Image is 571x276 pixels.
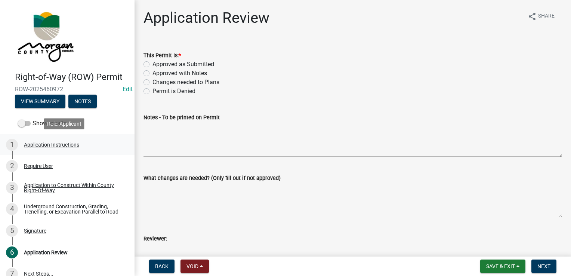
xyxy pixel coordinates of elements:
span: Void [186,263,198,269]
label: Approved with Notes [152,69,207,78]
label: Reviewer: [143,236,167,242]
div: Underground Construction, Grading, Trenching, or Excavation Parallel to Road [24,204,123,214]
span: Share [538,12,555,21]
label: Notes - To be printed on Permit [143,115,220,120]
h4: Right-of-Way (ROW) Permit [15,72,129,83]
h1: Application Review [143,9,269,27]
div: Signature [24,228,46,233]
label: Approved as Submitted [152,60,214,69]
button: Next [531,260,556,273]
div: Role: Applicant [44,118,84,129]
wm-modal-confirm: Edit Application Number [123,86,133,93]
div: 6 [6,246,18,258]
label: Show emails [18,119,67,128]
div: Application to Construct Within County Right-Of-Way [24,183,123,193]
div: Require User [24,163,53,169]
img: Morgan County, Indiana [15,8,75,64]
div: 5 [6,225,18,237]
div: 4 [6,203,18,215]
label: This Permit Is: [143,53,181,58]
button: Notes [68,95,97,108]
span: Back [155,263,169,269]
div: Application Review [24,250,68,255]
div: 2 [6,160,18,172]
wm-modal-confirm: Summary [15,99,65,105]
span: ROW-2025460972 [15,86,120,93]
button: Void [180,260,209,273]
div: 1 [6,139,18,151]
span: Next [537,263,550,269]
label: Permit is Denied [152,87,195,96]
a: Edit [123,86,133,93]
div: Application Instructions [24,142,79,147]
span: Save & Exit [486,263,515,269]
label: Changes needed to Plans [152,78,219,87]
i: share [528,12,537,21]
button: shareShare [522,9,561,24]
wm-modal-confirm: Notes [68,99,97,105]
div: 3 [6,182,18,194]
button: Back [149,260,175,273]
button: View Summary [15,95,65,108]
button: Save & Exit [480,260,525,273]
label: What changes are needed? (Only fill out if not approved) [143,176,281,181]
